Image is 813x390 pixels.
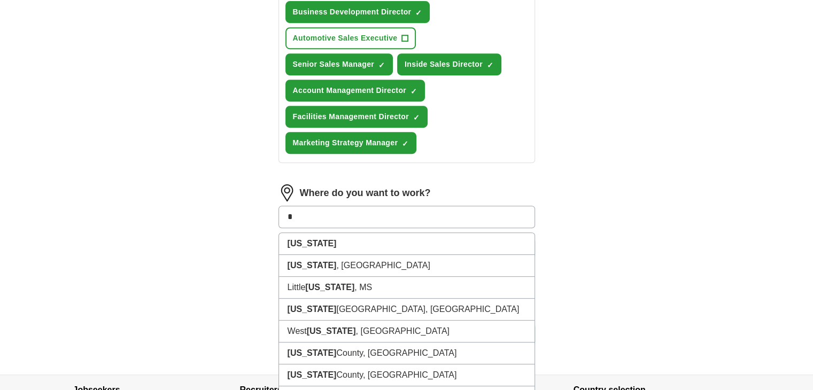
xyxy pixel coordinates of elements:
li: [GEOGRAPHIC_DATA], [GEOGRAPHIC_DATA] [279,299,535,321]
span: Account Management Director [293,85,406,96]
strong: [US_STATE] [305,283,354,292]
span: Business Development Director [293,6,412,18]
button: Senior Sales Manager✓ [285,53,393,75]
span: Facilities Management Director [293,111,409,122]
span: ✓ [378,61,385,69]
span: ✓ [411,87,417,96]
strong: [US_STATE] [288,239,337,248]
span: Senior Sales Manager [293,59,375,70]
strong: [US_STATE] [288,370,337,379]
span: ✓ [413,113,420,122]
li: West , [GEOGRAPHIC_DATA] [279,321,535,342]
button: Account Management Director✓ [285,80,425,102]
button: Business Development Director✓ [285,1,430,23]
li: County, [GEOGRAPHIC_DATA] [279,364,535,386]
li: Little , MS [279,277,535,299]
span: Automotive Sales Executive [293,33,398,44]
span: ✓ [487,61,493,69]
button: Automotive Sales Executive [285,27,416,49]
label: Where do you want to work? [300,186,431,200]
li: County, [GEOGRAPHIC_DATA] [279,342,535,364]
button: Facilities Management Director✓ [285,106,428,128]
img: location.png [278,184,296,201]
span: ✓ [402,139,408,148]
strong: [US_STATE] [288,261,337,270]
span: Inside Sales Director [405,59,483,70]
button: Inside Sales Director✓ [397,53,501,75]
strong: [US_STATE] [307,326,356,336]
button: Marketing Strategy Manager✓ [285,132,417,154]
strong: [US_STATE] [288,348,337,357]
span: Marketing Strategy Manager [293,137,398,149]
li: , [GEOGRAPHIC_DATA] [279,255,535,277]
strong: [US_STATE] [288,305,337,314]
span: ✓ [415,9,422,17]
